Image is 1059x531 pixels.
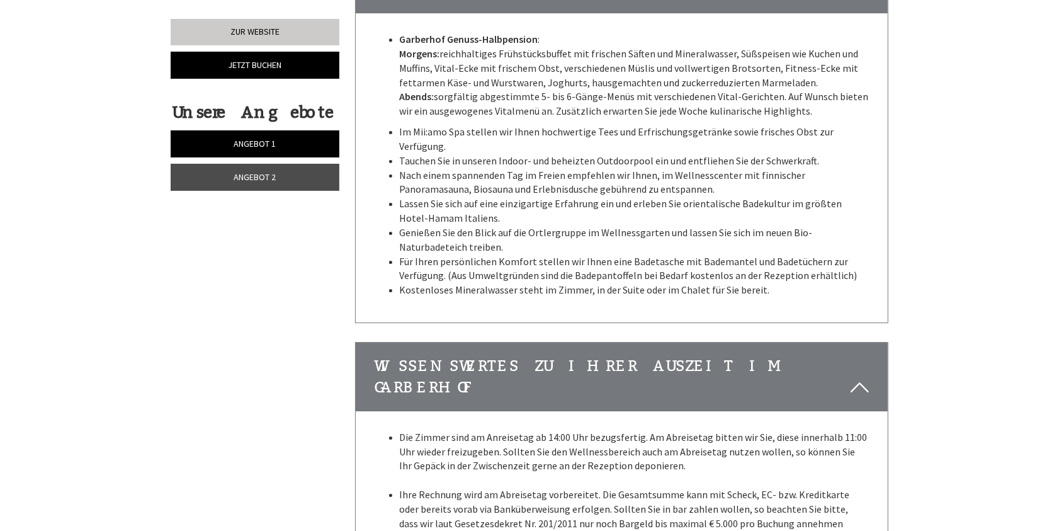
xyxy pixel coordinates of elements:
[400,197,869,226] li: Lassen Sie sich auf eine einzigartige Erfahrung ein und erleben Sie orientalische Badekultur im g...
[234,171,276,183] span: Angebot 2
[171,52,339,79] a: Jetzt buchen
[400,283,869,297] li: Kostenloses Mineralwasser steht im Zimmer, in der Suite oder im Chalet für Sie bereit.
[171,19,339,45] a: Zur Website
[356,343,888,411] div: Wissenswertes zu Ihrer Auszeit im Garberhof
[400,33,538,45] strong: Garberhof Genuss-Halbpension
[400,226,869,254] li: Genießen Sie den Blick auf die Ortlergruppe im Wellnessgarten und lassen Sie sich im neuen Bio-Na...
[400,154,869,168] li: Tauchen Sie in unseren Indoor- und beheizten Outdoorpool ein und entfliehen Sie der Schwerkraft.
[400,90,434,103] strong: Abends:
[400,47,440,60] strong: Morgens:
[171,101,336,124] div: Unsere Angebote
[234,138,276,149] span: Angebot 1
[400,430,869,488] li: Die Zimmer sind am Anreisetag ab 14:00 Uhr bezugsfertig. Am Abreisetag bitten wir Sie, diese inne...
[400,32,869,118] p: : reichhaltiges Frühstücksbuffet mit frischen Säften und Mineralwasser, Süßspeisen wie Kuchen und...
[400,125,869,154] li: Im Mii:amo Spa stellen wir Ihnen hochwertige Tees und Erfrischungsgetränke sowie frisches Obst zu...
[400,168,869,197] li: Nach einem spannenden Tag im Freien empfehlen wir Ihnen, im Wellnesscenter mit finnischer Panoram...
[400,254,869,283] li: Für Ihren persönlichen Komfort stellen wir Ihnen eine Badetasche mit Bademantel und Badetüchern z...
